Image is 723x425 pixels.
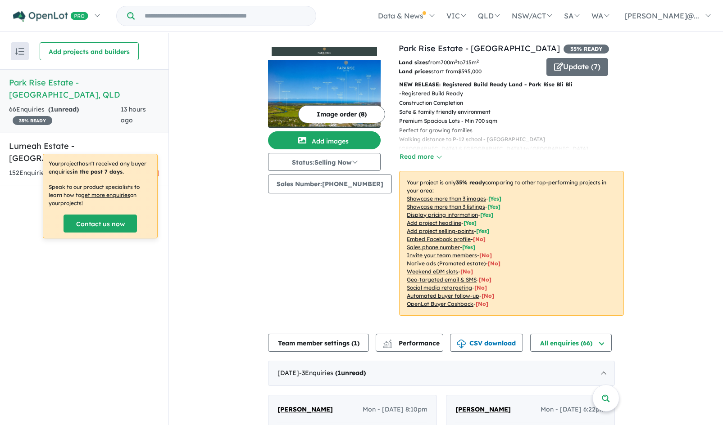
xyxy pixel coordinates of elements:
b: Land sizes [399,59,428,66]
span: [No] [460,268,473,275]
span: [ No ] [479,252,492,259]
u: 715 m [463,59,479,66]
b: Land prices [399,68,431,75]
p: Speak to our product specialists to learn how to on your projects ! [49,183,152,207]
b: in the past 7 days. [73,168,124,175]
u: Social media retargeting [407,284,472,291]
span: [ Yes ] [464,219,477,226]
p: Your project is only comparing to other top-performing projects in your area: - - - - - - - - - -... [399,171,624,316]
a: [PERSON_NAME] [277,404,333,415]
span: [ Yes ] [488,195,501,202]
span: [No] [476,300,488,307]
button: All enquiries (66) [530,334,612,352]
span: [ No ] [473,236,486,242]
span: 1 [354,339,357,347]
u: Invite your team members [407,252,477,259]
strong: ( unread) [48,105,79,113]
u: Geo-targeted email & SMS [407,276,477,283]
span: 13 hours ago [121,105,146,124]
span: [ Yes ] [462,244,475,251]
button: Add images [268,131,381,149]
b: 35 % ready [456,179,485,186]
u: Add project headline [407,219,461,226]
span: [PERSON_NAME] [277,405,333,413]
span: 1 [337,369,341,377]
button: Performance [376,334,443,352]
button: CSV download [450,334,523,352]
a: Contact us now [64,215,137,233]
button: Add projects and builders [40,42,139,60]
u: 700 m [441,59,457,66]
button: Update (7) [546,58,608,76]
span: [PERSON_NAME]@... [625,11,699,20]
p: from [399,58,540,67]
img: Park Rise Estate - Bli Bli Logo [272,47,377,56]
u: get more enquiries [81,192,130,198]
button: Read more [399,152,441,162]
span: 1 [50,105,54,113]
u: Weekend eDM slots [407,268,458,275]
p: Your project hasn't received any buyer enquiries [49,160,152,176]
strong: ( unread) [335,369,366,377]
p: NEW RELEASE: Registered Build Ready Land - Park Rise Bli Bli [399,80,624,89]
u: Native ads (Promoted estate) [407,260,486,267]
span: - 3 Enquir ies [299,369,366,377]
span: [ Yes ] [487,203,500,210]
img: Park Rise Estate - Bli Bli [268,60,381,128]
u: Embed Facebook profile [407,236,471,242]
u: $ 595,000 [458,68,482,75]
img: sort.svg [15,48,24,55]
a: Park Rise Estate - Bli Bli LogoPark Rise Estate - Bli Bli [268,42,381,128]
div: 66 Enquir ies [9,104,121,126]
u: OpenLot Buyer Cashback [407,300,473,307]
span: [No] [479,276,491,283]
button: Status:Selling Now [268,153,381,171]
img: line-chart.svg [383,340,391,344]
h5: Park Rise Estate - [GEOGRAPHIC_DATA] , QLD [9,76,159,101]
a: Park Rise Estate - [GEOGRAPHIC_DATA] [399,43,560,54]
u: Automated buyer follow-up [407,292,479,299]
u: Showcase more than 3 listings [407,203,485,210]
button: Image order (8) [298,105,385,123]
img: Openlot PRO Logo White [13,11,88,22]
u: Add project selling-points [407,228,474,234]
u: Sales phone number [407,244,460,251]
img: download icon [457,340,466,349]
span: [No] [474,284,487,291]
span: Mon - [DATE] 6:22pm [541,404,605,415]
button: Team member settings (1) [268,334,369,352]
sup: 2 [455,58,457,63]
span: [PERSON_NAME] [455,405,511,413]
span: [ Yes ] [480,211,493,218]
sup: 2 [477,58,479,63]
u: Display pricing information [407,211,478,218]
div: 152 Enquir ies [9,168,91,179]
span: [ Yes ] [476,228,489,234]
button: Sales Number:[PHONE_NUMBER] [268,174,392,193]
span: [No] [482,292,494,299]
input: Try estate name, suburb, builder or developer [136,6,314,26]
span: [No] [488,260,500,267]
p: start from [399,67,540,76]
img: bar-chart.svg [383,342,392,348]
u: Showcase more than 3 images [407,195,486,202]
a: [PERSON_NAME] [455,404,511,415]
div: [DATE] [268,361,615,386]
span: Mon - [DATE] 8:10pm [363,404,427,415]
span: 35 % READY [13,116,52,125]
span: to [457,59,479,66]
span: Performance [384,339,440,347]
h5: Lumeah Estate - [GEOGRAPHIC_DATA] , QLD [9,140,159,164]
p: - Registered Build Ready Construction Completion Safe & family friendly environment Premium Spaci... [399,89,631,181]
span: 35 % READY [564,45,609,54]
